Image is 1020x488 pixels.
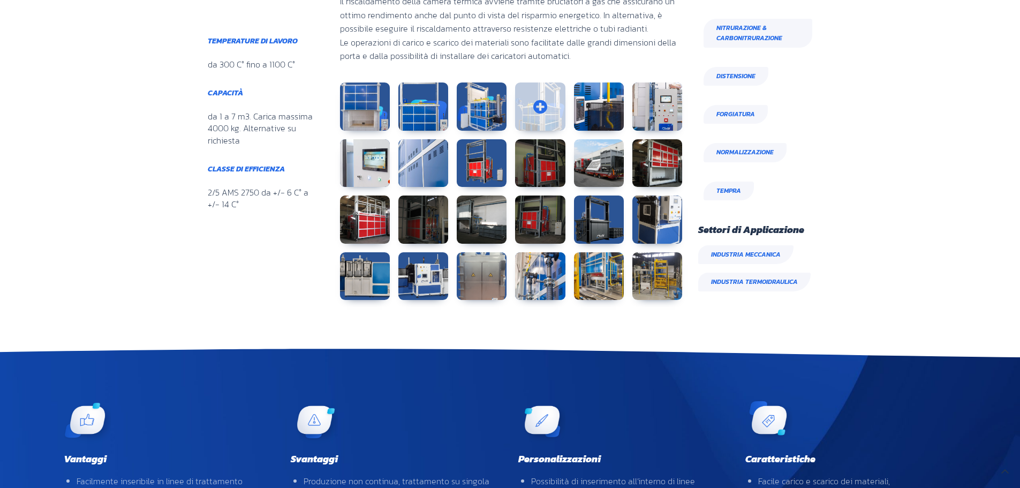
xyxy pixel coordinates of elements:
span: Industria Meccanica [698,245,794,264]
a: Forgiatura [704,105,768,124]
span: Distensione [716,71,755,81]
h6: Classe di efficienza [208,166,313,173]
h5: Caratteristiche [745,454,956,464]
a: Tempra [704,182,754,200]
h5: Svantaggi [291,454,502,464]
span: Industria Termoidraulica [698,273,811,291]
span: Nitrurazione & Carbonitrurazione [716,23,799,43]
p: 2/5 AMS 2750 da +/- 6 C° a +/- 14 C° [208,186,313,211]
h5: Vantaggi [64,454,275,464]
h6: Capacità [208,89,313,97]
span: Tempra [716,186,741,196]
h5: Personalizzazioni [518,454,729,464]
a: Nitrurazione & Carbonitrurazione [704,19,812,48]
span: Normalizzazione [716,147,774,157]
h6: Temperature di lavoro [208,37,313,45]
a: Distensione [704,67,768,86]
span: Forgiatura [716,109,755,119]
a: Normalizzazione [704,143,787,162]
h5: Settori di Applicazione [698,225,818,235]
div: da 1 a 7 m3. Carica massima 4000 kg. Alternative su richiesta [208,110,313,146]
div: da 300 C° fino a 1100 C° [208,58,295,70]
